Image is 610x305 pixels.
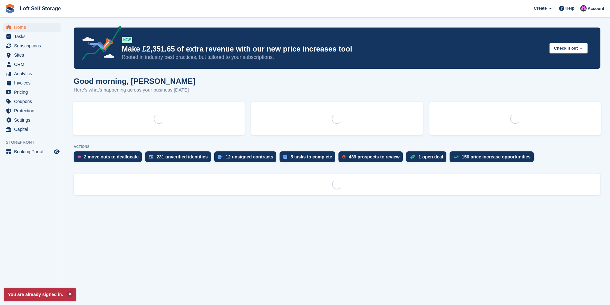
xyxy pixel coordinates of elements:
img: contract_signature_icon-13c848040528278c33f63329250d36e43548de30e8caae1d1a13099fd9432cc5.svg [218,155,223,159]
a: menu [3,106,61,115]
a: menu [3,51,61,60]
span: Capital [14,125,53,134]
div: 5 tasks to complete [290,154,332,159]
a: menu [3,78,61,87]
div: 1 open deal [419,154,443,159]
a: menu [3,23,61,32]
span: Account [588,5,604,12]
a: menu [3,60,61,69]
a: 12 unsigned contracts [214,151,280,165]
a: 5 tasks to complete [280,151,338,165]
img: deal-1b604bf984904fb50ccaf53a9ad4b4a5d6e5aea283cecdc64d6e3604feb123c2.svg [410,155,415,159]
a: menu [3,41,61,50]
div: 12 unsigned contracts [226,154,273,159]
p: Here's what's happening across your business [DATE] [74,86,195,94]
a: 231 unverified identities [145,151,214,165]
a: 439 prospects to review [338,151,406,165]
p: ACTIONS [74,145,600,149]
img: task-75834270c22a3079a89374b754ae025e5fb1db73e45f91037f5363f120a921f8.svg [283,155,287,159]
span: Home [14,23,53,32]
a: menu [3,88,61,97]
span: Protection [14,106,53,115]
a: Loft Self Storage [17,3,63,14]
div: 439 prospects to review [349,154,400,159]
img: price_increase_opportunities-93ffe204e8149a01c8c9dc8f82e8f89637d9d84a8eef4429ea346261dce0b2c0.svg [453,156,459,158]
span: Booking Portal [14,147,53,156]
span: Tasks [14,32,53,41]
a: menu [3,32,61,41]
p: Rooted in industry best practices, but tailored to your subscriptions. [122,54,544,61]
a: menu [3,147,61,156]
span: Invoices [14,78,53,87]
a: Preview store [53,148,61,156]
p: You are already signed in. [4,288,76,301]
img: prospect-51fa495bee0391a8d652442698ab0144808aea92771e9ea1ae160a38d050c398.svg [342,155,346,159]
span: Settings [14,116,53,124]
span: Create [534,5,547,12]
a: 156 price increase opportunities [450,151,537,165]
span: Analytics [14,69,53,78]
a: menu [3,69,61,78]
a: menu [3,116,61,124]
div: NEW [122,37,132,43]
a: 1 open deal [406,151,450,165]
span: Subscriptions [14,41,53,50]
span: Pricing [14,88,53,97]
div: 231 unverified identities [157,154,208,159]
span: Help [565,5,574,12]
img: stora-icon-8386f47178a22dfd0bd8f6a31ec36ba5ce8667c1dd55bd0f319d3a0aa187defe.svg [5,4,15,13]
div: 156 price increase opportunities [462,154,531,159]
div: 2 move outs to deallocate [84,154,139,159]
p: Make £2,351.65 of extra revenue with our new price increases tool [122,44,544,54]
span: Coupons [14,97,53,106]
img: Amy Wright [580,5,587,12]
span: CRM [14,60,53,69]
img: verify_identity-adf6edd0f0f0b5bbfe63781bf79b02c33cf7c696d77639b501bdc392416b5a36.svg [149,155,153,159]
a: 2 move outs to deallocate [74,151,145,165]
h1: Good morning, [PERSON_NAME] [74,77,195,85]
img: move_outs_to_deallocate_icon-f764333ba52eb49d3ac5e1228854f67142a1ed5810a6f6cc68b1a99e826820c5.svg [77,155,81,159]
img: price-adjustments-announcement-icon-8257ccfd72463d97f412b2fc003d46551f7dbcb40ab6d574587a9cd5c0d94... [77,26,121,62]
span: Sites [14,51,53,60]
span: Storefront [6,139,64,146]
button: Check it out → [549,43,588,53]
a: menu [3,97,61,106]
a: menu [3,125,61,134]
